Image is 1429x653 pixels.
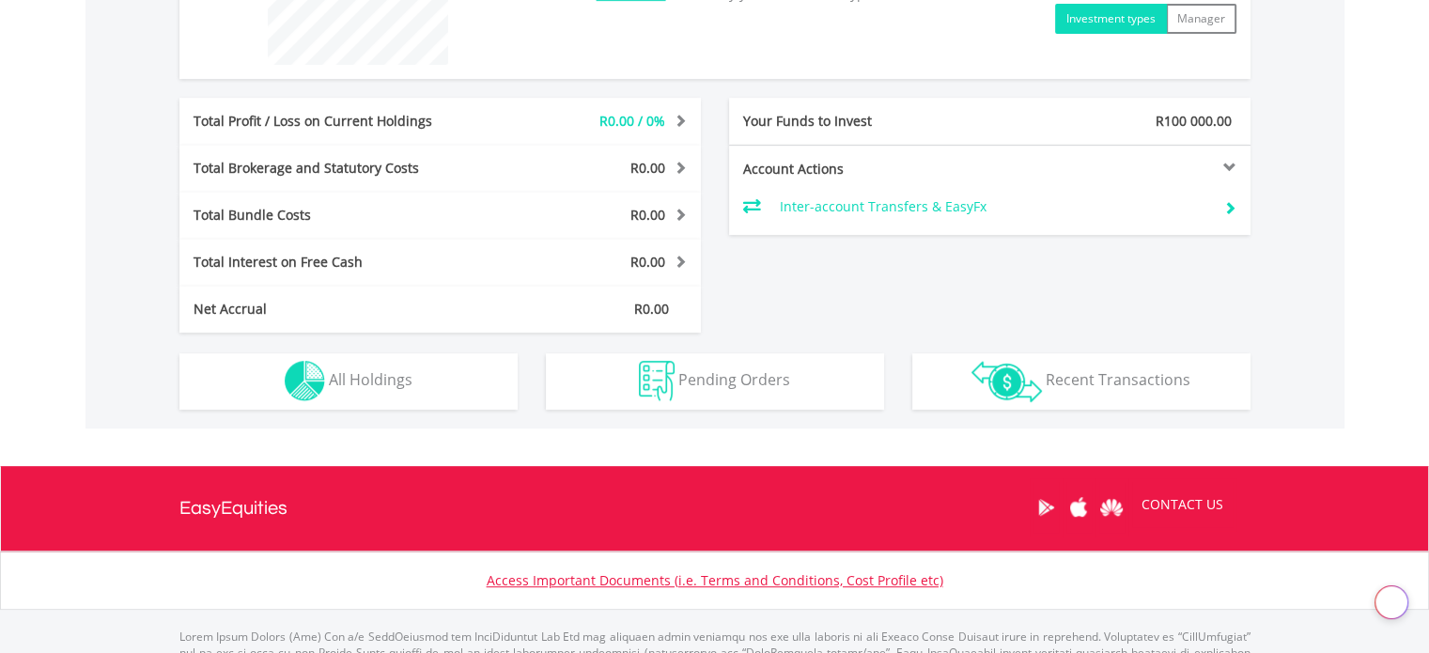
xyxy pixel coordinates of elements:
button: Manager [1166,4,1236,34]
img: transactions-zar-wht.png [971,361,1042,402]
span: All Holdings [329,369,412,390]
div: Net Accrual [179,300,484,319]
img: holdings-wht.png [285,361,325,401]
span: R0.00 [630,206,665,224]
span: R0.00 [630,253,665,271]
div: Total Interest on Free Cash [179,253,484,272]
a: Apple [1063,478,1095,536]
button: Pending Orders [546,353,884,410]
div: Account Actions [729,160,990,179]
div: Total Brokerage and Statutory Costs [179,159,484,178]
button: Recent Transactions [912,353,1250,410]
img: pending_instructions-wht.png [639,361,675,401]
a: Google Play [1030,478,1063,536]
button: Investment types [1055,4,1167,34]
td: Inter-account Transfers & EasyFx [780,193,1209,221]
div: Total Profit / Loss on Current Holdings [179,112,484,131]
span: R100 000.00 [1156,112,1232,130]
span: R0.00 [630,159,665,177]
button: All Holdings [179,353,518,410]
a: EasyEquities [179,466,287,551]
span: R0.00 / 0% [599,112,665,130]
span: Recent Transactions [1046,369,1190,390]
a: CONTACT US [1128,478,1236,531]
span: R0.00 [634,300,669,318]
div: Total Bundle Costs [179,206,484,225]
a: Access Important Documents (i.e. Terms and Conditions, Cost Profile etc) [487,571,943,589]
span: Pending Orders [678,369,790,390]
a: Huawei [1095,478,1128,536]
div: Your Funds to Invest [729,112,990,131]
